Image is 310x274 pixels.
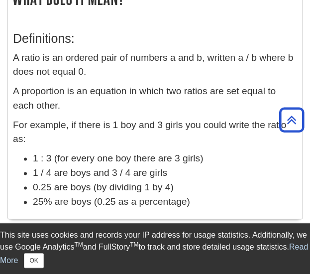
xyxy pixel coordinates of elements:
sup: TM [74,241,83,248]
li: 25% are boys (0.25 as a percentage) [33,195,297,209]
p: For example, if there is 1 boy and 3 girls you could write the ratio as: [13,118,297,147]
p: A proportion is an equation in which two ratios are set equal to each other. [13,84,297,113]
li: 1 : 3 (for every one boy there are 3 girls) [33,151,297,166]
p: A ratio is an ordered pair of numbers a and b, written a / b where b does not equal 0. [13,51,297,80]
h3: Definitions: [13,31,297,46]
button: Close [24,253,43,268]
a: Back to Top [276,113,308,127]
li: 1 / 4 are boys and 3 / 4 are girls [33,166,297,180]
li: 0.25 are boys (by dividing 1 by 4) [33,180,297,195]
sup: TM [130,241,138,248]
